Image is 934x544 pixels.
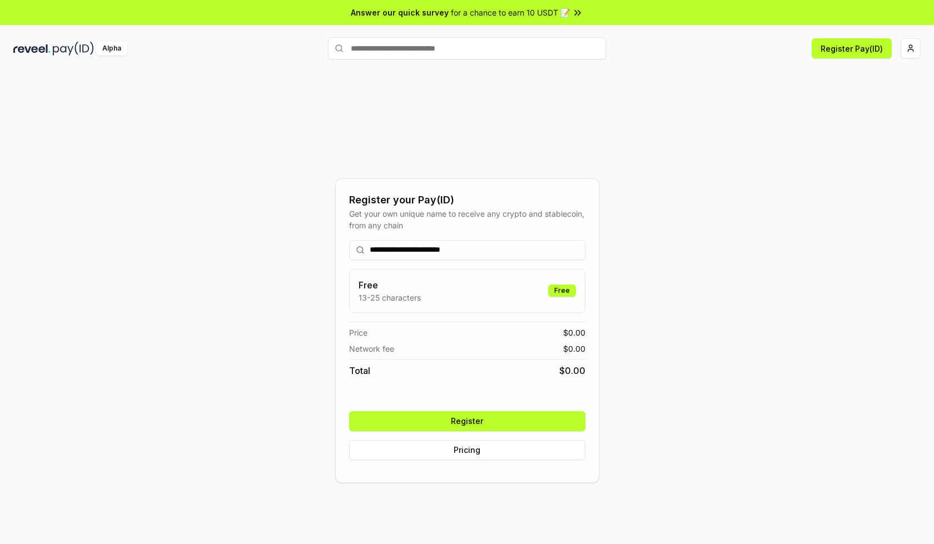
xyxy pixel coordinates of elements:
span: Price [349,327,367,338]
div: Register your Pay(ID) [349,192,585,208]
span: Answer our quick survey [351,7,449,18]
span: Network fee [349,343,394,355]
h3: Free [359,278,421,292]
span: $ 0.00 [559,364,585,377]
span: $ 0.00 [563,327,585,338]
span: Total [349,364,370,377]
img: pay_id [53,42,94,56]
span: $ 0.00 [563,343,585,355]
button: Register Pay(ID) [812,38,892,58]
span: for a chance to earn 10 USDT 📝 [451,7,570,18]
p: 13-25 characters [359,292,421,303]
div: Get your own unique name to receive any crypto and stablecoin, from any chain [349,208,585,231]
img: reveel_dark [13,42,51,56]
button: Register [349,411,585,431]
div: Free [548,285,576,297]
button: Pricing [349,440,585,460]
div: Alpha [96,42,127,56]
